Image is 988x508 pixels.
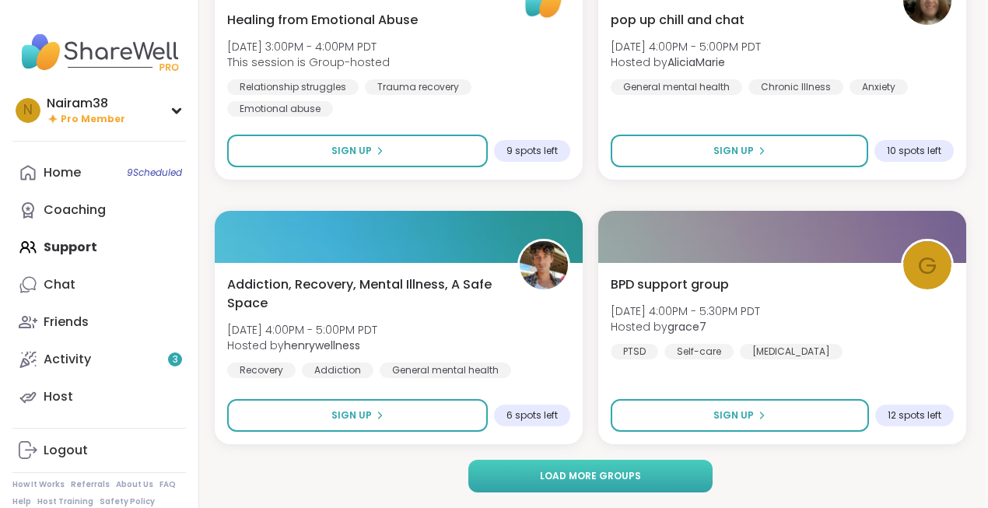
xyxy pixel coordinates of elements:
[159,479,176,490] a: FAQ
[100,496,155,507] a: Safety Policy
[12,341,186,378] a: Activity3
[380,363,511,378] div: General mental health
[748,79,843,95] div: Chronic Illness
[71,479,110,490] a: Referrals
[12,479,65,490] a: How It Works
[331,144,372,158] span: Sign Up
[227,11,418,30] span: Healing from Emotional Abuse
[713,408,754,422] span: Sign Up
[888,409,941,422] span: 12 spots left
[44,351,91,368] div: Activity
[611,399,869,432] button: Sign Up
[173,353,178,366] span: 3
[12,432,186,469] a: Logout
[12,378,186,415] a: Host
[284,338,360,353] b: henrywellness
[12,25,186,79] img: ShareWell Nav Logo
[12,266,186,303] a: Chat
[850,79,908,95] div: Anxiety
[713,144,754,158] span: Sign Up
[44,276,75,293] div: Chat
[227,54,390,70] span: This session is Group-hosted
[331,408,372,422] span: Sign Up
[227,135,488,167] button: Sign Up
[664,344,734,359] div: Self-care
[227,79,359,95] div: Relationship struggles
[227,363,296,378] div: Recovery
[47,95,125,112] div: Nairam38
[227,275,500,313] span: Addiction, Recovery, Mental Illness, A Safe Space
[227,338,377,353] span: Hosted by
[611,11,745,30] span: pop up chill and chat
[12,496,31,507] a: Help
[227,39,390,54] span: [DATE] 3:00PM - 4:00PM PDT
[740,344,843,359] div: [MEDICAL_DATA]
[506,145,558,157] span: 9 spots left
[611,344,658,359] div: PTSD
[37,496,93,507] a: Host Training
[611,79,742,95] div: General mental health
[611,39,761,54] span: [DATE] 4:00PM - 5:00PM PDT
[611,54,761,70] span: Hosted by
[127,166,182,179] span: 9 Scheduled
[520,241,568,289] img: henrywellness
[12,154,186,191] a: Home9Scheduled
[12,191,186,229] a: Coaching
[44,314,89,331] div: Friends
[302,363,373,378] div: Addiction
[227,399,488,432] button: Sign Up
[887,145,941,157] span: 10 spots left
[611,303,760,319] span: [DATE] 4:00PM - 5:30PM PDT
[667,54,725,70] b: AliciaMarie
[506,409,558,422] span: 6 spots left
[611,319,760,335] span: Hosted by
[116,479,153,490] a: About Us
[227,101,333,117] div: Emotional abuse
[365,79,471,95] div: Trauma recovery
[611,135,868,167] button: Sign Up
[61,113,125,126] span: Pro Member
[44,164,81,181] div: Home
[540,469,641,483] span: Load more groups
[12,303,186,341] a: Friends
[44,388,73,405] div: Host
[227,322,377,338] span: [DATE] 4:00PM - 5:00PM PDT
[44,201,106,219] div: Coaching
[918,247,937,284] span: g
[44,442,88,459] div: Logout
[611,275,729,294] span: BPD support group
[468,460,713,492] button: Load more groups
[667,319,706,335] b: grace7
[23,100,33,121] span: N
